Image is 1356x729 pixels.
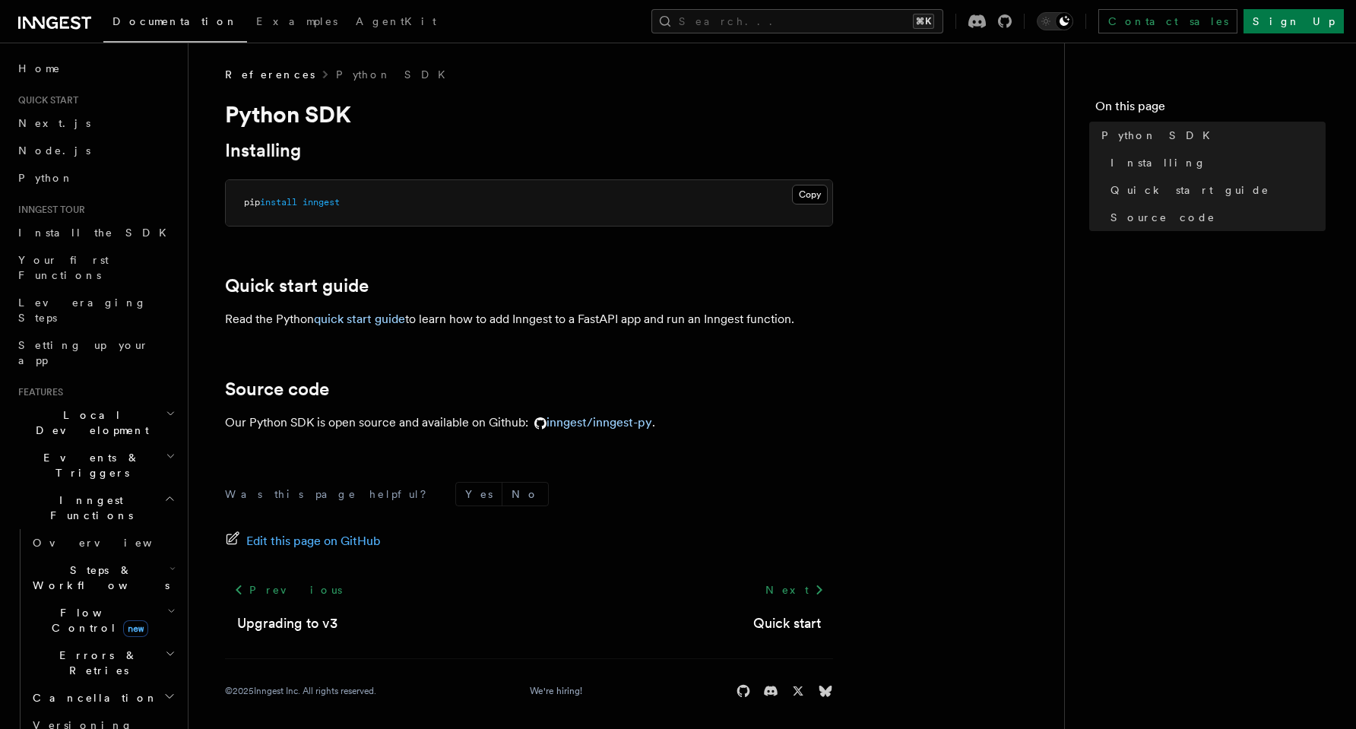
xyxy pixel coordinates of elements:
[18,339,149,366] span: Setting up your app
[225,100,833,128] h1: Python SDK
[27,605,167,635] span: Flow Control
[12,493,164,523] span: Inngest Functions
[225,412,833,433] p: Our Python SDK is open source and available on Github: .
[12,137,179,164] a: Node.js
[1110,155,1206,170] span: Installing
[651,9,943,33] button: Search...⌘K
[27,648,165,678] span: Errors & Retries
[247,5,347,41] a: Examples
[347,5,445,41] a: AgentKit
[1095,97,1326,122] h4: On this page
[756,576,833,604] a: Next
[12,246,179,289] a: Your first Functions
[225,685,376,697] div: © 2025 Inngest Inc. All rights reserved.
[225,531,381,552] a: Edit this page on GitHub
[336,67,455,82] a: Python SDK
[225,309,833,330] p: Read the Python to learn how to add Inngest to a FastAPI app and run an Inngest function.
[244,197,260,208] span: pip
[33,537,189,549] span: Overview
[1244,9,1344,33] a: Sign Up
[530,685,582,697] a: We're hiring!
[1101,128,1219,143] span: Python SDK
[123,620,148,637] span: new
[27,684,179,712] button: Cancellation
[256,15,337,27] span: Examples
[225,275,369,296] a: Quick start guide
[225,379,329,400] a: Source code
[1095,122,1326,149] a: Python SDK
[1110,182,1269,198] span: Quick start guide
[792,185,828,204] button: Copy
[753,613,821,634] a: Quick start
[1037,12,1073,30] button: Toggle dark mode
[18,144,90,157] span: Node.js
[12,386,63,398] span: Features
[1104,204,1326,231] a: Source code
[27,556,179,599] button: Steps & Workflows
[225,140,301,161] a: Installing
[260,197,297,208] span: install
[12,331,179,374] a: Setting up your app
[18,61,61,76] span: Home
[225,67,315,82] span: References
[225,487,437,502] p: Was this page helpful?
[18,117,90,129] span: Next.js
[12,407,166,438] span: Local Development
[12,219,179,246] a: Install the SDK
[27,529,179,556] a: Overview
[1098,9,1237,33] a: Contact sales
[303,197,340,208] span: inngest
[12,401,179,444] button: Local Development
[356,15,436,27] span: AgentKit
[528,415,652,429] a: inngest/inngest-py
[456,483,502,506] button: Yes
[1104,176,1326,204] a: Quick start guide
[12,444,179,487] button: Events & Triggers
[12,289,179,331] a: Leveraging Steps
[237,613,337,634] a: Upgrading to v3
[12,204,85,216] span: Inngest tour
[27,599,179,642] button: Flow Controlnew
[12,164,179,192] a: Python
[27,690,158,705] span: Cancellation
[502,483,548,506] button: No
[112,15,238,27] span: Documentation
[27,642,179,684] button: Errors & Retries
[314,312,405,326] a: quick start guide
[18,172,74,184] span: Python
[12,450,166,480] span: Events & Triggers
[246,531,381,552] span: Edit this page on GitHub
[18,296,147,324] span: Leveraging Steps
[27,563,169,593] span: Steps & Workflows
[913,14,934,29] kbd: ⌘K
[18,227,176,239] span: Install the SDK
[1110,210,1215,225] span: Source code
[12,55,179,82] a: Home
[18,254,109,281] span: Your first Functions
[12,94,78,106] span: Quick start
[225,576,350,604] a: Previous
[1104,149,1326,176] a: Installing
[103,5,247,43] a: Documentation
[12,109,179,137] a: Next.js
[12,487,179,529] button: Inngest Functions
